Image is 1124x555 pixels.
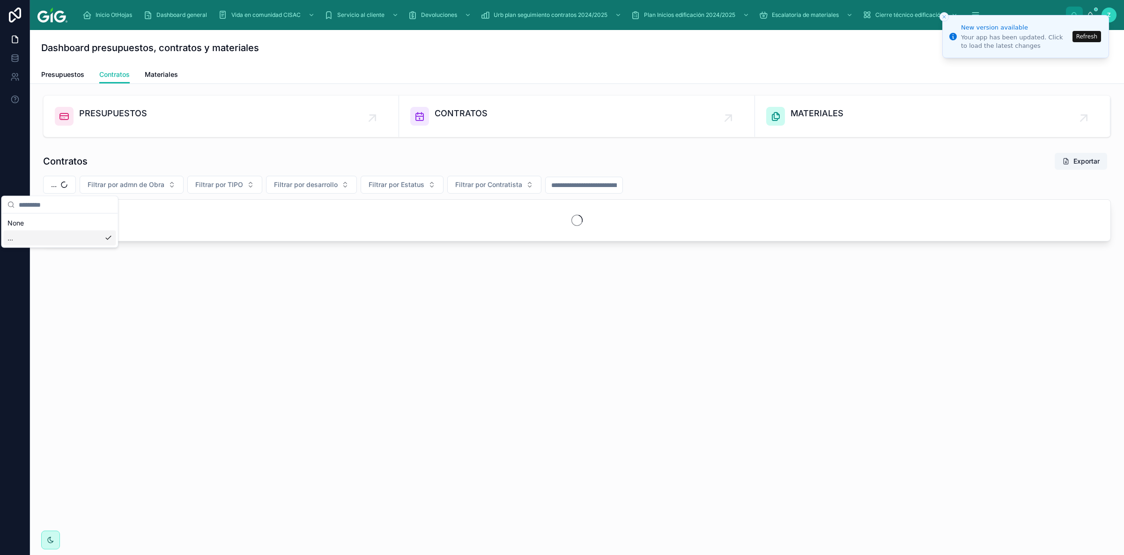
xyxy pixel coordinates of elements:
span: Filtrar por TIPO [195,180,243,189]
a: Urb plan seguimiento contratos 2024/2025 [478,7,626,23]
span: Filtrar por admn de Obra [88,180,164,189]
span: Dashboard general [156,11,207,19]
a: Vida en comunidad CISAC [215,7,319,23]
span: Contratos [99,70,130,79]
a: MATERIALES [755,96,1110,137]
span: PRESUPUESTOS [79,107,147,120]
button: Select Button [266,176,357,194]
button: Exportar [1055,153,1107,170]
a: PRESUPUESTOS [44,96,399,137]
span: Urb plan seguimiento contratos 2024/2025 [494,11,607,19]
button: Select Button [80,176,184,194]
a: Devoluciones [405,7,476,23]
span: MATERIALES [791,107,843,120]
a: Servicio al cliente [321,7,403,23]
span: Inicio OtHojas [96,11,132,19]
div: New version available [961,23,1070,32]
span: ... [51,180,57,189]
a: Materiales [145,66,178,85]
span: Z [1107,11,1111,19]
a: Cierre técnico edificación [859,7,962,23]
button: Close toast [939,12,949,22]
a: Plan Inicios edificación 2024/2025 [628,7,754,23]
span: Presupuestos [41,70,84,79]
span: Cierre técnico edificación [875,11,944,19]
button: Select Button [361,176,444,194]
a: Inicio OtHojas [80,7,139,23]
span: Plan Inicios edificación 2024/2025 [644,11,735,19]
div: Your app has been updated. Click to load the latest changes [961,33,1070,50]
a: Contratos [99,66,130,84]
a: Presupuestos [41,66,84,85]
h1: Dashboard presupuestos, contratos y materiales [41,41,259,54]
span: Servicio al cliente [337,11,385,19]
span: CONTRATOS [435,107,488,120]
h1: Contratos [43,155,88,168]
span: Filtrar por Estatus [369,180,424,189]
span: Escalatoria de materiales [772,11,839,19]
div: Suggestions [2,214,118,247]
button: Refresh [1072,31,1101,42]
a: Escalatoria de materiales [756,7,858,23]
span: Devoluciones [421,11,457,19]
div: scrollable content [75,5,1066,25]
span: Materiales [145,70,178,79]
div: None [4,216,116,231]
span: Vida en comunidad CISAC [231,11,301,19]
button: Select Button [447,176,541,194]
button: Select Button [43,176,76,194]
button: Select Button [187,176,262,194]
span: Filtrar por Contratista [455,180,522,189]
span: Filtrar por desarrollo [274,180,338,189]
img: App logo [37,7,67,22]
a: CONTRATOS [399,96,754,137]
a: Dashboard general [140,7,214,23]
